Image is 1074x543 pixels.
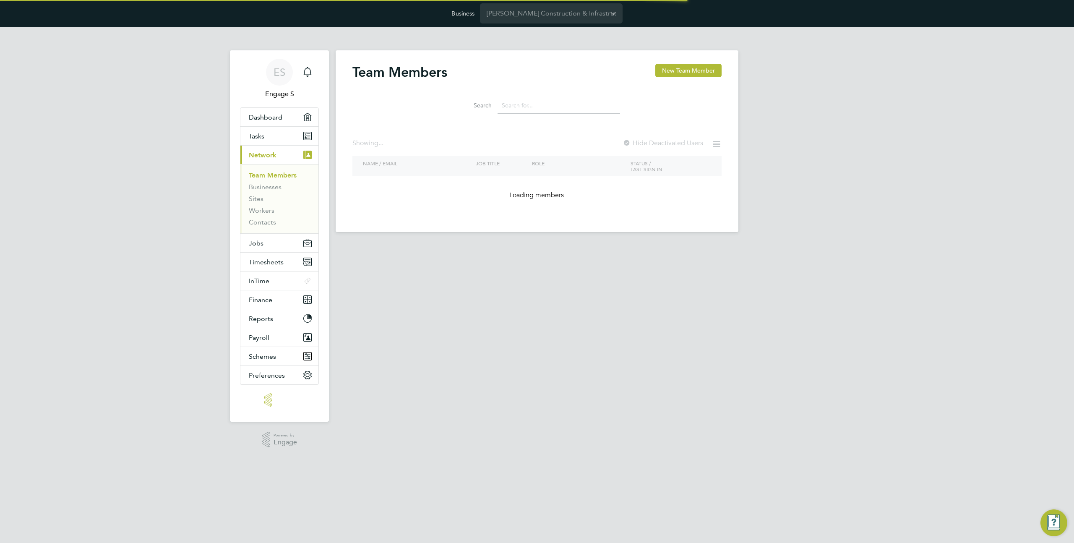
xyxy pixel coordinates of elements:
[240,127,318,145] a: Tasks
[240,328,318,347] button: Payroll
[274,432,297,439] span: Powered by
[240,146,318,164] button: Network
[498,97,620,114] input: Search for...
[249,315,273,323] span: Reports
[262,432,297,448] a: Powered byEngage
[240,89,319,99] span: Engage S
[240,234,318,252] button: Jobs
[240,347,318,365] button: Schemes
[240,393,319,407] a: Go to home page
[249,239,263,247] span: Jobs
[623,139,703,147] label: Hide Deactivated Users
[249,171,297,179] a: Team Members
[249,206,274,214] a: Workers
[240,309,318,328] button: Reports
[240,366,318,384] button: Preferences
[352,139,385,148] div: Showing
[249,258,284,266] span: Timesheets
[249,113,282,121] span: Dashboard
[451,10,474,17] label: Business
[249,132,264,140] span: Tasks
[249,352,276,360] span: Schemes
[249,151,276,159] span: Network
[249,371,285,379] span: Preferences
[249,277,269,285] span: InTime
[249,218,276,226] a: Contacts
[240,108,318,126] a: Dashboard
[249,334,269,342] span: Payroll
[274,67,285,78] span: ES
[249,296,272,304] span: Finance
[240,271,318,290] button: InTime
[240,253,318,271] button: Timesheets
[230,50,329,422] nav: Main navigation
[1040,509,1067,536] button: Engage Resource Center
[352,64,447,81] h2: Team Members
[249,195,263,203] a: Sites
[240,290,318,309] button: Finance
[240,164,318,233] div: Network
[274,439,297,446] span: Engage
[454,102,492,109] label: Search
[249,183,282,191] a: Businesses
[240,59,319,99] a: ESEngage S
[264,393,295,407] img: engage-logo-retina.png
[655,64,722,77] button: New Team Member
[378,139,383,147] span: ...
